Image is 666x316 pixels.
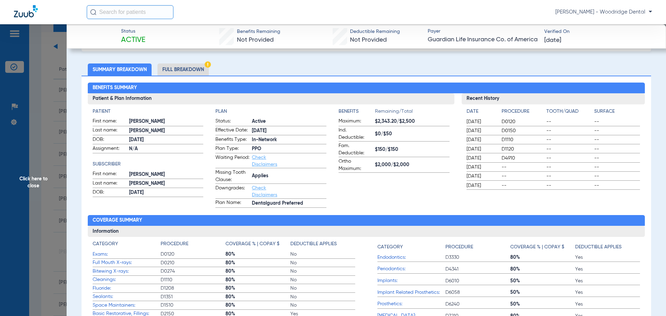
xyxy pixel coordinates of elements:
[225,285,290,292] span: 80%
[93,136,127,144] span: DOB:
[502,182,544,189] span: --
[445,244,473,251] h4: Procedure
[93,170,127,179] span: First name:
[510,254,575,261] span: 80%
[339,108,375,115] h4: Benefits
[161,276,225,283] span: D1110
[555,9,652,16] span: [PERSON_NAME] - Woodridge Dental
[93,189,127,197] span: DOB:
[121,28,145,35] span: Status
[237,37,274,43] span: Not Provided
[161,285,225,292] span: D1208
[546,136,592,143] span: --
[87,5,173,19] input: Search for patients
[377,300,445,308] span: Prosthetics:
[350,28,400,35] span: Deductible Remaining
[546,146,592,153] span: --
[467,108,496,115] h4: Date
[93,108,204,115] h4: Patient
[467,118,496,125] span: [DATE]
[544,28,655,35] span: Verified On
[215,199,249,207] span: Plan Name:
[88,83,645,94] h2: Benefits Summary
[594,155,640,162] span: --
[339,158,373,172] span: Ortho Maximum:
[510,244,564,251] h4: Coverage % | Copay $
[121,35,145,45] span: Active
[88,226,645,237] h3: Information
[290,302,355,309] span: No
[290,285,355,292] span: No
[428,35,538,44] span: Guardian Life Insurance Co. of America
[594,173,640,180] span: --
[445,289,510,296] span: D6058
[161,240,188,248] h4: Procedure
[252,118,326,125] span: Active
[510,289,575,296] span: 50%
[88,63,152,76] li: Summary Breakdown
[93,118,127,126] span: First name:
[594,182,640,189] span: --
[290,240,355,250] app-breakdown-title: Deductible Applies
[161,259,225,266] span: D0210
[215,108,326,115] h4: Plan
[575,277,640,284] span: Yes
[544,36,561,45] span: [DATE]
[290,259,355,266] span: No
[93,285,161,292] span: Fluoride:
[594,146,640,153] span: --
[377,289,445,296] span: Implant Related Prosthetics:
[467,182,496,189] span: [DATE]
[161,293,225,300] span: D1351
[93,145,127,153] span: Assignment:
[93,180,127,188] span: Last name:
[93,276,161,283] span: Cleanings:
[594,118,640,125] span: --
[14,5,38,17] img: Zuub Logo
[93,240,118,248] h4: Category
[129,118,204,125] span: [PERSON_NAME]
[225,251,290,258] span: 80%
[339,142,373,157] span: Fam. Deductible:
[93,302,161,309] span: Space Maintainers:
[90,9,96,15] img: Search Icon
[252,127,326,135] span: [DATE]
[377,265,445,273] span: Periodontics:
[205,61,211,68] img: Hazard
[290,240,337,248] h4: Deductible Applies
[546,173,592,180] span: --
[546,108,592,118] app-breakdown-title: Tooth/Quad
[88,93,454,104] h3: Patient & Plan Information
[290,268,355,275] span: No
[502,108,544,118] app-breakdown-title: Procedure
[546,155,592,162] span: --
[375,118,450,125] span: $2,343.20/$2,500
[467,173,496,180] span: [DATE]
[445,254,510,261] span: D3330
[510,301,575,308] span: 50%
[594,108,640,118] app-breakdown-title: Surface
[502,108,544,115] h4: Procedure
[375,146,450,153] span: $150/$150
[510,240,575,253] app-breakdown-title: Coverage % | Copay $
[375,161,450,169] span: $2,000/$2,000
[377,254,445,261] span: Endodontics:
[215,127,249,135] span: Effective Date:
[575,289,640,296] span: Yes
[575,244,622,251] h4: Deductible Applies
[445,301,510,308] span: D6240
[215,185,249,198] span: Downgrades:
[594,164,640,171] span: --
[237,28,280,35] span: Benefits Remaining
[129,145,204,153] span: N/A
[290,276,355,283] span: No
[290,251,355,258] span: No
[93,293,161,300] span: Sealants:
[93,161,204,168] h4: Subscriber
[377,244,403,251] h4: Category
[502,164,544,171] span: --
[161,251,225,258] span: D0120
